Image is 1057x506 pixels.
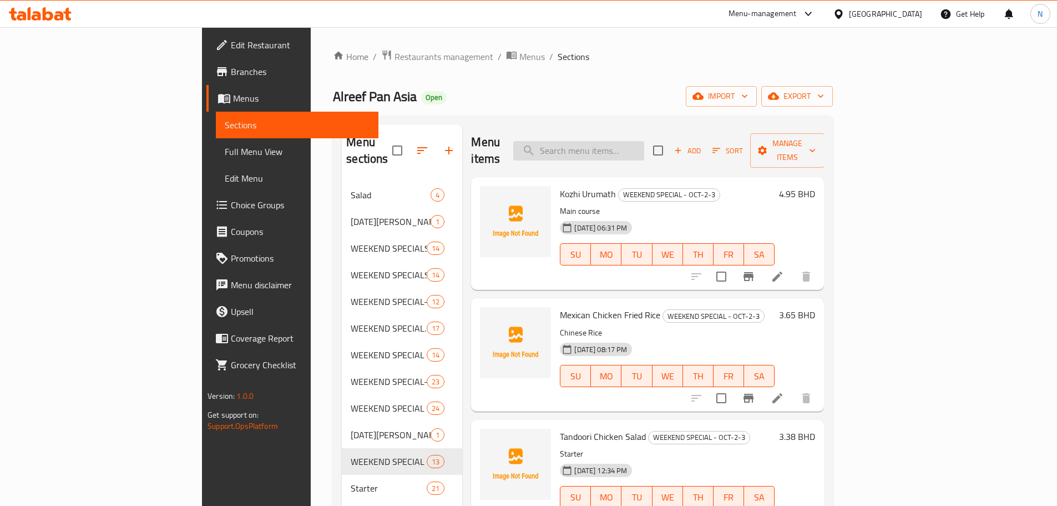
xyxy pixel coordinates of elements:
span: Kozhi Urumath [560,186,616,202]
div: items [427,322,444,335]
li: / [498,50,502,63]
span: Menus [233,92,370,105]
span: 1 [431,430,444,440]
h2: Menu items [471,134,500,167]
span: Starter [351,482,427,495]
button: MO [591,365,621,387]
div: WEEKEND SPECIAL -[DATE]24 [342,395,462,422]
span: MO [595,247,617,263]
span: Add [672,144,702,157]
span: SU [565,489,586,505]
span: 13 [427,457,444,467]
span: Full Menu View [225,145,370,158]
span: FR [718,489,740,505]
div: WEEKEND SPECIALS [351,242,427,255]
span: Open [421,93,447,102]
input: search [513,141,644,161]
span: Grocery Checklist [231,358,370,372]
span: TU [626,247,648,263]
span: Tandoori Chicken Salad [560,428,646,445]
div: Salad4 [342,182,462,208]
span: Sections [558,50,589,63]
span: WEEKEND SPECIAL-[DATE] [351,375,427,388]
span: Promotions [231,252,370,265]
span: Sections [225,118,370,132]
button: Manage items [750,133,825,168]
span: 4 [431,190,444,201]
span: SU [565,368,586,384]
div: items [427,295,444,308]
div: items [427,482,444,495]
span: FR [718,247,740,263]
div: WEEKEND SPECIAL- AUG 21-22 [351,295,427,308]
span: TU [626,489,648,505]
span: [DATE][PERSON_NAME] 2025. [351,428,431,442]
span: Choice Groups [231,198,370,212]
span: 14 [427,350,444,360]
img: Mexican Chicken Fried Rice [480,307,551,378]
div: ONAM SADHYA 2025. [351,428,431,442]
button: SU [560,243,591,265]
span: Sort items [705,142,750,159]
span: WE [657,247,679,263]
span: 17 [427,323,444,334]
span: SA [749,247,770,263]
button: Branch-specific-item [735,263,762,290]
a: Grocery Checklist [206,352,378,378]
h6: 4.95 BHD [779,186,815,202]
span: WEEKEND SPECIAL - OCT-2-3 [663,310,764,323]
div: WEEKEND SPECIAL - OCT-2-3 [648,431,750,444]
span: WEEKEND SPECIAL. [DATE] [351,322,427,335]
button: WE [653,243,683,265]
span: Coverage Report [231,332,370,345]
span: SA [749,489,770,505]
span: WEEKEND SPECIALS -5-6-7 [351,268,427,282]
span: Version: [208,389,235,403]
span: TH [687,368,709,384]
div: items [427,402,444,415]
button: TH [683,243,714,265]
div: WEEKEND SPECIAL - OCT-2-3 [662,309,765,323]
span: Coupons [231,225,370,238]
a: Sections [216,112,378,138]
button: export [761,86,833,107]
span: Branches [231,65,370,78]
span: [DATE][PERSON_NAME] - 2025 [351,215,431,228]
span: 23 [427,377,444,387]
span: Sort [712,144,743,157]
span: WEEKEND SPECIAL - OCT-2-3 [649,431,750,444]
div: items [427,348,444,362]
li: / [549,50,553,63]
span: export [770,89,824,103]
span: 21 [427,483,444,494]
button: TU [621,243,652,265]
div: Starter21 [342,475,462,502]
a: Edit Menu [216,165,378,192]
div: WEEKEND SPECIAL-[DATE]23 [342,368,462,395]
div: WEEKEND SPECIAL - OCT-2-313 [342,448,462,475]
a: Menus [206,85,378,112]
a: Restaurants management [381,49,493,64]
button: delete [793,263,820,290]
button: MO [591,243,621,265]
div: items [427,268,444,282]
button: FR [714,365,744,387]
span: Edit Menu [225,172,370,185]
span: 14 [427,270,444,280]
span: 1 [431,217,444,227]
span: WE [657,489,679,505]
button: FR [714,243,744,265]
span: import [695,89,748,103]
p: Chinese Rice [560,326,775,340]
button: Add [670,142,705,159]
button: SU [560,365,591,387]
span: FR [718,368,740,384]
div: items [431,215,444,228]
a: Choice Groups [206,192,378,218]
a: Edit menu item [771,270,784,283]
div: [GEOGRAPHIC_DATA] [849,8,922,20]
button: WE [653,365,683,387]
button: delete [793,385,820,412]
img: Kozhi Urumath [480,186,551,257]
